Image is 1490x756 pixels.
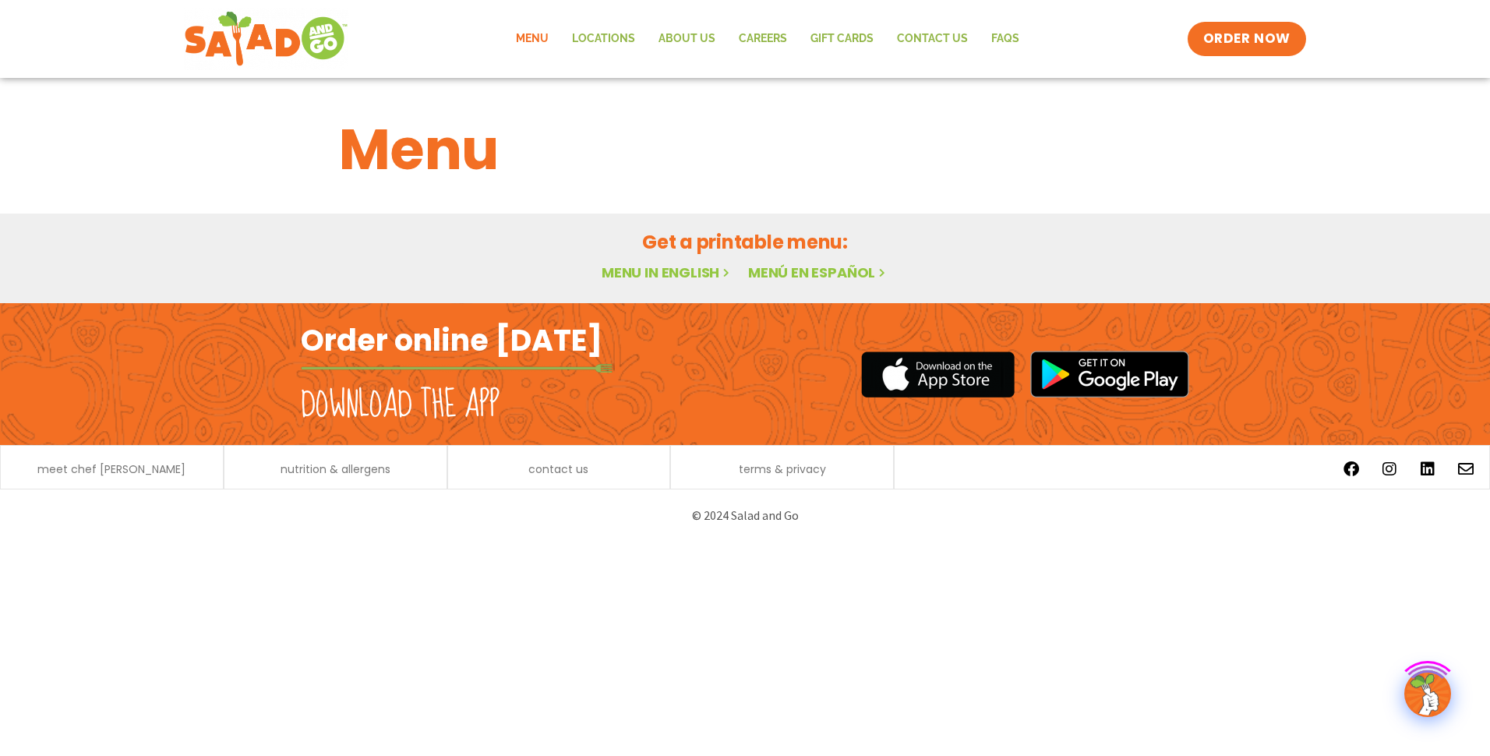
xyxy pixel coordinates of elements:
[727,21,799,57] a: Careers
[861,349,1015,400] img: appstore
[739,464,826,475] a: terms & privacy
[301,321,602,359] h2: Order online [DATE]
[602,263,733,282] a: Menu in English
[885,21,980,57] a: Contact Us
[339,228,1151,256] h2: Get a printable menu:
[528,464,588,475] a: contact us
[1030,351,1189,397] img: google_play
[37,464,185,475] a: meet chef [PERSON_NAME]
[184,8,348,70] img: new-SAG-logo-768×292
[309,505,1181,526] p: © 2024 Salad and Go
[339,108,1151,192] h1: Menu
[504,21,560,57] a: Menu
[1203,30,1291,48] span: ORDER NOW
[748,263,888,282] a: Menú en español
[980,21,1031,57] a: FAQs
[647,21,727,57] a: About Us
[504,21,1031,57] nav: Menu
[799,21,885,57] a: GIFT CARDS
[1188,22,1306,56] a: ORDER NOW
[301,364,613,373] img: fork
[560,21,647,57] a: Locations
[301,383,500,427] h2: Download the app
[281,464,390,475] a: nutrition & allergens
